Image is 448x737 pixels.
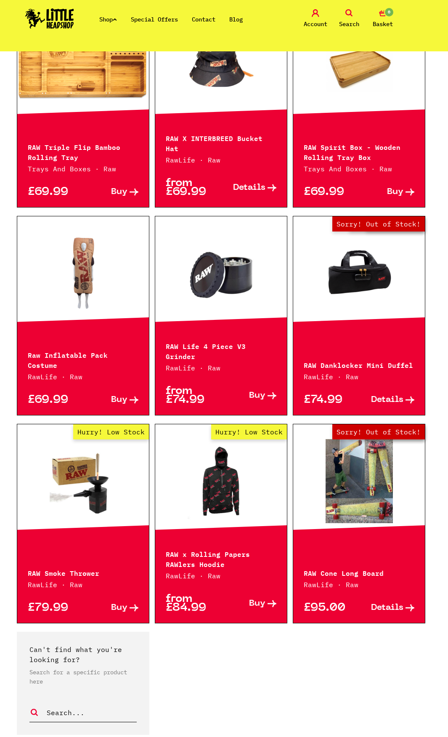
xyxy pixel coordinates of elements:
[359,396,415,404] a: Details
[46,707,137,718] input: Search...
[83,604,139,612] a: Buy
[304,359,414,370] p: RAW Danklocker Mini Duffel
[166,133,276,153] p: RAW X INTERBREED Bucket Hat
[28,604,83,612] p: £79.99
[83,396,139,404] a: Buy
[304,604,359,612] p: £95.00
[373,19,393,29] span: Basket
[28,372,138,382] p: RawLife · Raw
[334,9,364,29] a: Search
[166,387,221,404] p: from £74.99
[25,8,74,29] img: Little Head Shop Logo
[221,595,277,612] a: Buy
[371,396,403,404] span: Details
[293,23,425,107] a: Hurry! Low Stock
[166,363,276,373] p: RawLife · Raw
[221,179,277,197] a: Details
[17,439,149,523] a: Hurry! Low Stock
[384,7,394,17] span: 0
[131,16,178,23] a: Special Offers
[304,580,414,590] p: RawLife · Raw
[229,16,243,23] a: Blog
[155,439,287,523] a: Hurry! Low Stock
[233,184,265,192] span: Details
[368,9,398,29] a: 0 Basket
[29,668,137,686] p: Search for a specific product here
[371,604,403,612] span: Details
[304,396,359,404] p: £74.99
[166,595,221,612] p: from £84.99
[28,567,138,577] p: RAW Smoke Thrower
[304,141,414,162] p: RAW Spirit Box - Wooden Rolling Tray Box
[155,23,287,107] a: Out of Stock Hurry! Low Stock Sorry! Out of Stock!
[339,19,359,29] span: Search
[28,141,138,162] p: RAW Triple Flip Bamboo Rolling Tray
[304,372,414,382] p: RawLife · Raw
[359,604,415,612] a: Details
[221,387,277,404] a: Buy
[249,599,265,608] span: Buy
[359,188,415,197] a: Buy
[387,188,403,197] span: Buy
[111,396,127,404] span: Buy
[211,424,287,439] span: Hurry! Low Stock
[166,341,276,361] p: RAW Life 4 Piece V3 Grinder
[332,216,425,231] span: Sorry! Out of Stock!
[111,188,127,197] span: Buy
[28,164,138,174] p: Trays And Boxes · Raw
[304,164,414,174] p: Trays And Boxes · Raw
[28,188,83,197] p: £69.99
[166,548,276,569] p: RAW x Rolling Papers RAWlers Hoodie
[28,580,138,590] p: RawLife · Raw
[293,439,425,523] a: Out of Stock Hurry! Low Stock Sorry! Out of Stock!
[249,391,265,400] span: Buy
[99,16,117,23] a: Shop
[166,571,276,581] p: RawLife · Raw
[293,231,425,315] a: Out of Stock Hurry! Low Stock Sorry! Out of Stock!
[166,155,276,165] p: RawLife · Raw
[304,567,414,577] p: RAW Cone Long Board
[29,644,137,665] p: Can't find what you're looking for?
[304,19,327,29] span: Account
[73,424,149,439] span: Hurry! Low Stock
[28,349,138,370] p: Raw Inflatable Pack Costume
[28,396,83,404] p: £69.99
[83,188,139,197] a: Buy
[304,188,359,197] p: £69.99
[111,604,127,612] span: Buy
[166,179,221,197] p: from £69.99
[332,424,425,439] span: Sorry! Out of Stock!
[192,16,215,23] a: Contact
